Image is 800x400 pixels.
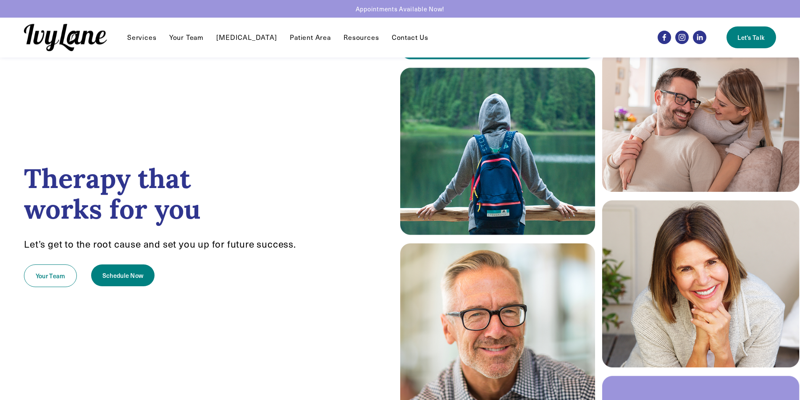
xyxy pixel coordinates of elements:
[727,26,776,48] a: Let's Talk
[658,31,671,44] a: Facebook
[127,33,156,42] span: Services
[290,32,331,42] a: Patient Area
[344,33,379,42] span: Resources
[24,161,201,226] strong: Therapy that works for you
[24,264,77,287] a: Your Team
[169,32,204,42] a: Your Team
[693,31,706,44] a: LinkedIn
[24,238,296,250] span: Let’s get to the root cause and set you up for future success.
[127,32,156,42] a: folder dropdown
[216,32,277,42] a: [MEDICAL_DATA]
[91,264,155,286] a: Schedule Now
[344,32,379,42] a: folder dropdown
[392,32,428,42] a: Contact Us
[675,31,689,44] a: Instagram
[24,24,107,51] img: Ivy Lane Counseling &mdash; Therapy that works for you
